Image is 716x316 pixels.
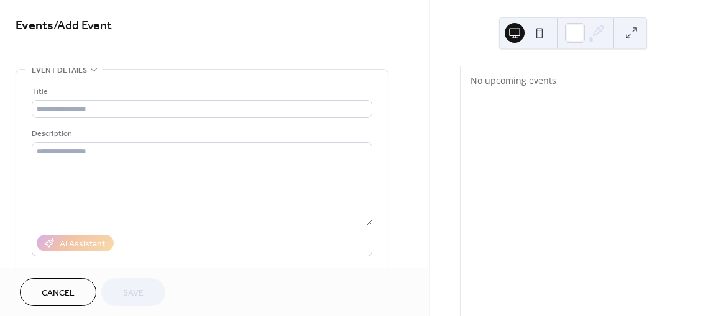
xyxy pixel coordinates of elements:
div: Description [32,127,370,140]
div: Title [32,85,370,98]
button: Cancel [20,278,96,306]
span: Cancel [42,287,75,300]
span: / Add Event [53,14,112,38]
a: Events [16,14,53,38]
div: No upcoming events [470,74,676,87]
span: Event details [32,64,87,77]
